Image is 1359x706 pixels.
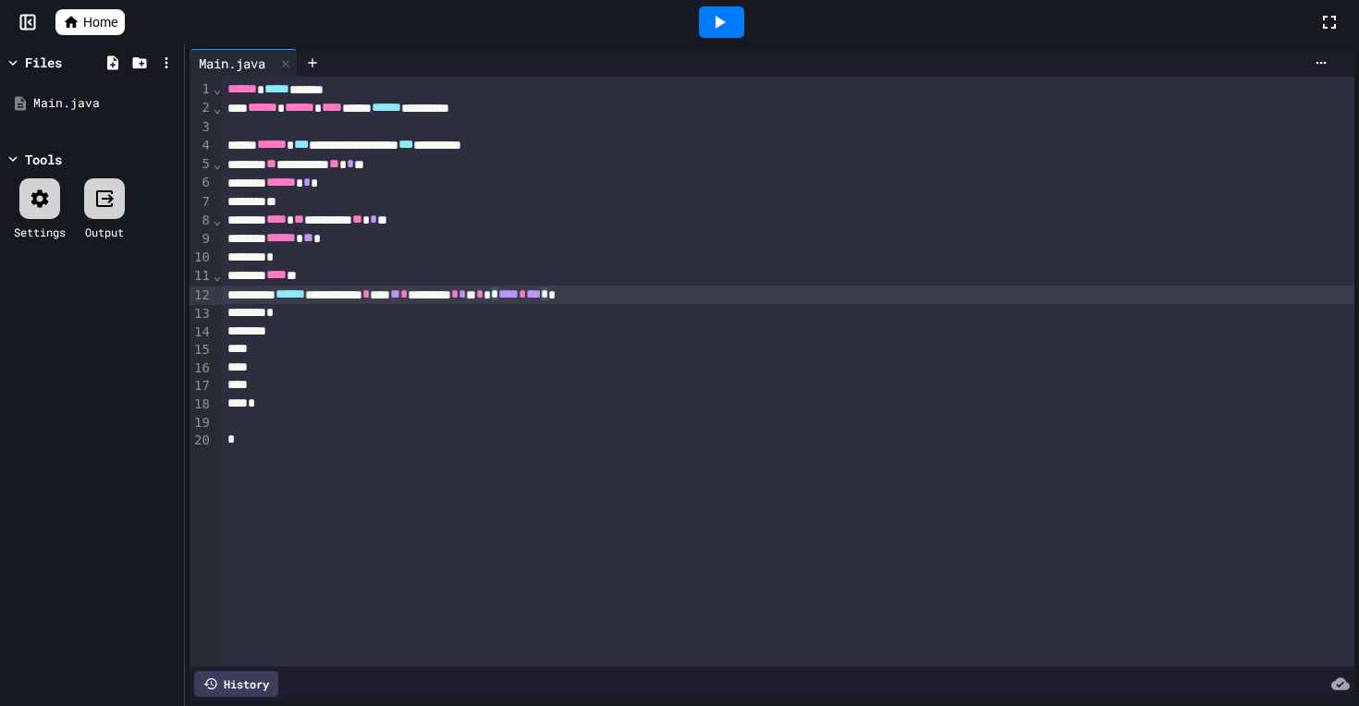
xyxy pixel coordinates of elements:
[190,230,213,249] div: 9
[213,268,222,283] span: Fold line
[190,286,213,305] div: 12
[190,137,213,155] div: 4
[190,99,213,117] div: 2
[190,341,213,359] div: 15
[190,49,298,77] div: Main.java
[190,212,213,230] div: 8
[190,118,213,137] div: 3
[85,224,124,240] div: Output
[33,94,178,113] div: Main.java
[190,249,213,267] div: 10
[213,81,222,96] span: Fold line
[25,53,62,72] div: Files
[190,155,213,174] div: 5
[213,213,222,227] span: Fold line
[190,80,213,99] div: 1
[213,156,222,171] span: Fold line
[25,150,62,169] div: Tools
[194,671,278,697] div: History
[190,174,213,192] div: 6
[190,432,213,450] div: 20
[190,377,213,396] div: 17
[190,54,275,73] div: Main.java
[83,13,117,31] span: Home
[190,359,213,378] div: 16
[190,414,213,432] div: 19
[14,224,66,240] div: Settings
[190,193,213,212] div: 7
[213,101,222,116] span: Fold line
[190,305,213,323] div: 13
[190,267,213,286] div: 11
[190,323,213,342] div: 14
[190,396,213,414] div: 18
[55,9,125,35] a: Home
